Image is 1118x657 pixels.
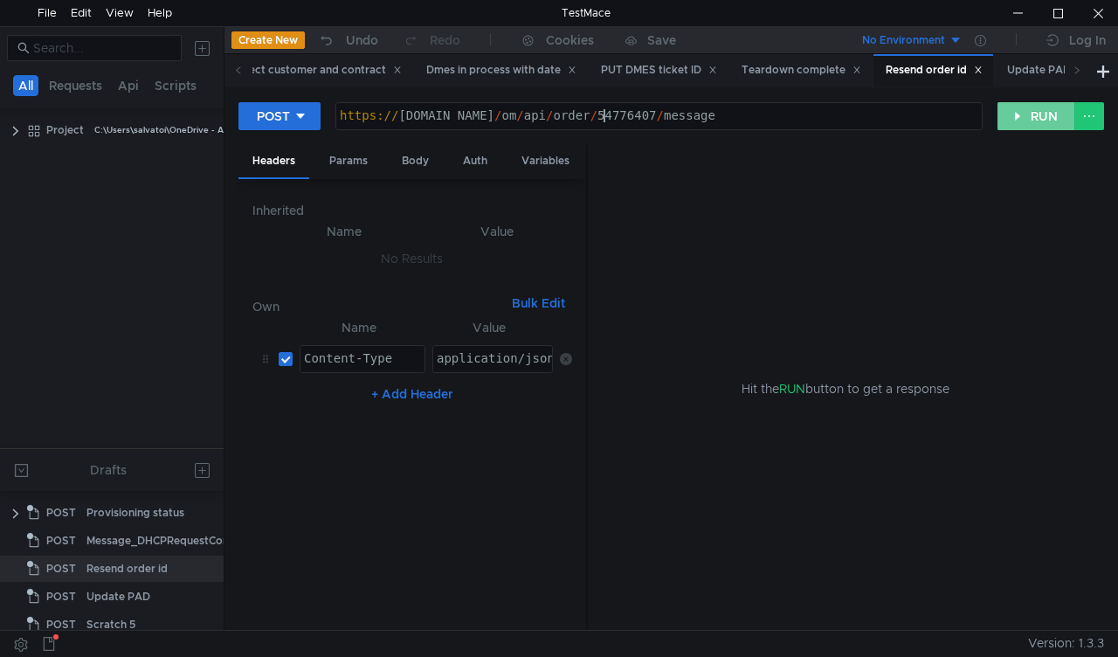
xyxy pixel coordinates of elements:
[505,293,572,314] button: Bulk Edit
[390,27,473,53] button: Redo
[257,107,290,126] div: POST
[46,612,76,638] span: POST
[46,528,76,554] span: POST
[346,30,378,51] div: Undo
[231,31,305,49] button: Create New
[46,117,84,143] div: Project
[1028,631,1104,656] span: Version: 1.3.3
[1069,30,1106,51] div: Log In
[46,500,76,526] span: POST
[305,27,390,53] button: Undo
[546,30,594,51] div: Cookies
[46,556,76,582] span: POST
[507,145,583,177] div: Variables
[94,117,448,143] div: C:\Users\salvatoi\OneDrive - AMDOCS\Backup Folders\Documents\testmace\Project
[449,145,501,177] div: Auth
[238,145,309,179] div: Headers
[388,145,443,177] div: Body
[862,32,945,49] div: No Environment
[742,379,949,398] span: Hit the button to get a response
[238,102,321,130] button: POST
[779,381,805,397] span: RUN
[364,384,460,405] button: + Add Header
[425,317,553,338] th: Value
[426,61,576,80] div: Dmes in process with date
[86,584,150,610] div: Update PAD
[252,296,505,317] h6: Own
[315,145,382,177] div: Params
[293,317,425,338] th: Name
[742,61,861,80] div: Teardown complete
[33,38,171,58] input: Search...
[113,75,144,96] button: Api
[86,556,168,582] div: Resend order id
[86,528,266,554] div: Message_DHCPRequestCompleted
[886,61,983,80] div: Resend order id
[86,612,135,638] div: Scratch 5
[430,30,460,51] div: Redo
[841,26,963,54] button: No Environment
[149,75,202,96] button: Scripts
[422,221,572,242] th: Value
[647,34,676,46] div: Save
[44,75,107,96] button: Requests
[90,460,127,481] div: Drafts
[266,221,422,242] th: Name
[129,61,402,80] div: Void order and disconnect customer and contract
[381,251,443,266] nz-embed-empty: No Results
[252,200,572,221] h6: Inherited
[1007,61,1087,80] div: Update PAD
[46,584,76,610] span: POST
[601,61,717,80] div: PUT DMES ticket ID
[13,75,38,96] button: All
[86,500,184,526] div: Provisioning status
[997,102,1075,130] button: RUN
